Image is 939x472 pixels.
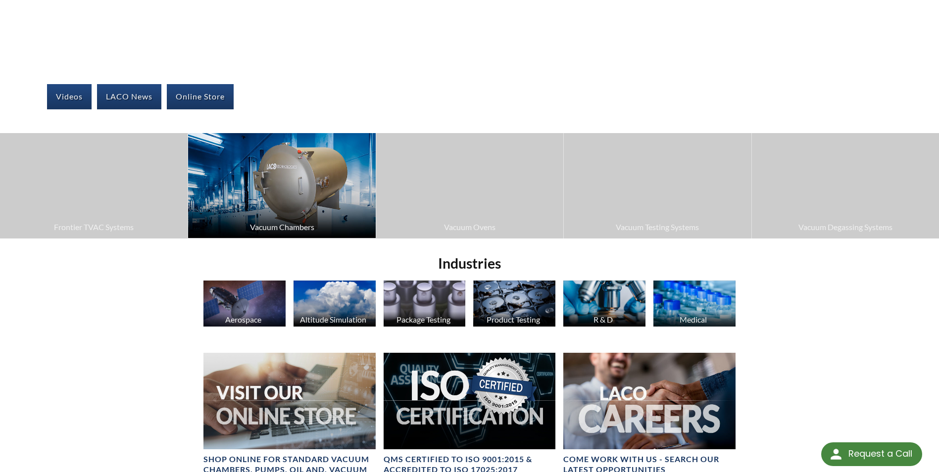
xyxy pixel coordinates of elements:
[5,221,183,234] span: Frontier TVAC Systems
[384,281,466,329] a: Package Testing Perfume Bottles image
[752,133,939,238] a: Vacuum Degassing Systems
[97,84,161,109] a: LACO News
[757,221,934,234] span: Vacuum Degassing Systems
[569,221,746,234] span: Vacuum Testing Systems
[294,281,376,329] a: Altitude Simulation Altitude Simulation, Clouds
[47,84,92,109] a: Videos
[292,315,375,324] div: Altitude Simulation
[828,446,844,462] img: round button
[202,315,285,324] div: Aerospace
[563,281,645,329] a: R & D Microscope image
[188,133,375,238] img: Vacuum Chamber image
[473,281,555,327] img: Hard Drives image
[564,133,751,238] a: Vacuum Testing Systems
[294,281,376,327] img: Altitude Simulation, Clouds
[473,281,555,329] a: Product Testing Hard Drives image
[199,254,739,273] h2: Industries
[821,442,922,466] div: Request a Call
[203,281,286,329] a: Aerospace Satellite image
[562,315,644,324] div: R & D
[188,133,375,238] a: Vacuum Chambers
[167,84,234,109] a: Online Store
[384,281,466,327] img: Perfume Bottles image
[376,133,563,238] a: Vacuum Ovens
[653,281,736,329] a: Medical Medication Bottles image
[203,281,286,327] img: Satellite image
[653,281,736,327] img: Medication Bottles image
[381,221,558,234] span: Vacuum Ovens
[848,442,912,465] div: Request a Call
[382,315,465,324] div: Package Testing
[193,221,370,234] span: Vacuum Chambers
[472,315,554,324] div: Product Testing
[563,281,645,327] img: Microscope image
[652,315,735,324] div: Medical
